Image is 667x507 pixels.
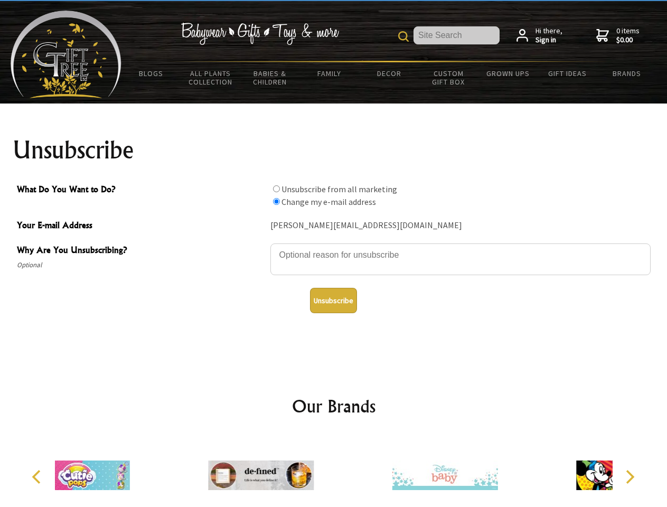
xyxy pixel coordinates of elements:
label: Change my e-mail address [281,196,376,207]
a: Grown Ups [478,62,538,84]
h1: Unsubscribe [13,137,655,163]
img: product search [398,31,409,42]
a: Babies & Children [240,62,300,93]
label: Unsubscribe from all marketing [281,184,397,194]
button: Previous [26,465,50,489]
strong: Sign in [536,35,562,45]
span: What Do You Want to Do? [17,183,265,198]
a: Custom Gift Box [419,62,478,93]
a: Brands [597,62,657,84]
span: Optional [17,259,265,271]
div: [PERSON_NAME][EMAIL_ADDRESS][DOMAIN_NAME] [270,218,651,234]
a: 0 items$0.00 [596,26,640,45]
a: Decor [359,62,419,84]
input: Site Search [414,26,500,44]
a: Family [300,62,360,84]
span: 0 items [616,26,640,45]
a: BLOGS [121,62,181,84]
a: All Plants Collection [181,62,241,93]
a: Gift Ideas [538,62,597,84]
textarea: Why Are You Unsubscribing? [270,243,651,275]
button: Next [618,465,641,489]
h2: Our Brands [21,393,646,419]
input: What Do You Want to Do? [273,198,280,205]
span: Hi there, [536,26,562,45]
a: Hi there,Sign in [516,26,562,45]
button: Unsubscribe [310,288,357,313]
input: What Do You Want to Do? [273,185,280,192]
img: Babywear - Gifts - Toys & more [181,23,339,45]
img: Babyware - Gifts - Toys and more... [11,11,121,98]
span: Why Are You Unsubscribing? [17,243,265,259]
span: Your E-mail Address [17,219,265,234]
strong: $0.00 [616,35,640,45]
